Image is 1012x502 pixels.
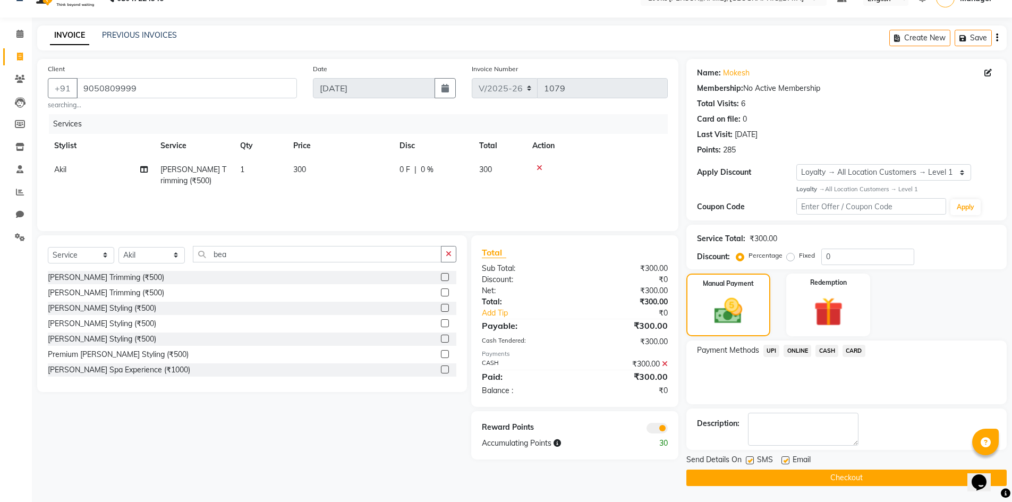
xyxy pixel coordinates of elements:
[805,294,852,330] img: _gift.svg
[575,336,676,347] div: ₹300.00
[592,308,676,319] div: ₹0
[48,78,78,98] button: +91
[697,98,739,109] div: Total Visits:
[575,296,676,308] div: ₹300.00
[48,134,154,158] th: Stylist
[575,359,676,370] div: ₹300.00
[48,364,190,376] div: [PERSON_NAME] Spa Experience (₹1000)
[889,30,950,46] button: Create New
[784,345,811,357] span: ONLINE
[697,345,759,356] span: Payment Methods
[703,279,754,288] label: Manual Payment
[697,251,730,262] div: Discount:
[474,336,575,347] div: Cash Tendered:
[76,78,297,98] input: Search by Name/Mobile/Email/Code
[474,263,575,274] div: Sub Total:
[414,164,416,175] span: |
[48,64,65,74] label: Client
[482,350,667,359] div: Payments
[763,345,780,357] span: UPI
[48,287,164,299] div: [PERSON_NAME] Trimming (₹500)
[967,460,1001,491] iframe: chat widget
[313,64,327,74] label: Date
[697,83,996,94] div: No Active Membership
[473,134,526,158] th: Total
[102,30,177,40] a: PREVIOUS INVOICES
[48,318,156,329] div: [PERSON_NAME] Styling (₹500)
[49,114,676,134] div: Services
[526,134,668,158] th: Action
[796,198,946,215] input: Enter Offer / Coupon Code
[54,165,66,174] span: Akil
[575,274,676,285] div: ₹0
[686,454,742,467] span: Send Details On
[240,165,244,174] span: 1
[474,319,575,332] div: Payable:
[735,129,758,140] div: [DATE]
[48,272,164,283] div: [PERSON_NAME] Trimming (₹500)
[50,26,89,45] a: INVOICE
[482,247,506,258] span: Total
[705,295,751,327] img: _cash.svg
[575,370,676,383] div: ₹300.00
[193,246,441,262] input: Search or Scan
[843,345,865,357] span: CARD
[293,165,306,174] span: 300
[697,167,797,178] div: Apply Discount
[625,438,676,449] div: 30
[697,201,797,212] div: Coupon Code
[793,454,811,467] span: Email
[160,165,226,185] span: [PERSON_NAME] Trimming (₹500)
[393,134,473,158] th: Disc
[799,251,815,260] label: Fixed
[697,129,733,140] div: Last Visit:
[479,165,492,174] span: 300
[723,67,750,79] a: Mokesh
[474,385,575,396] div: Balance :
[575,263,676,274] div: ₹300.00
[796,185,824,193] strong: Loyalty →
[474,308,591,319] a: Add Tip
[474,296,575,308] div: Total:
[955,30,992,46] button: Save
[48,303,156,314] div: [PERSON_NAME] Styling (₹500)
[723,144,736,156] div: 285
[474,285,575,296] div: Net:
[48,349,189,360] div: Premium [PERSON_NAME] Styling (₹500)
[474,359,575,370] div: CASH
[697,114,741,125] div: Card on file:
[399,164,410,175] span: 0 F
[474,274,575,285] div: Discount:
[421,164,433,175] span: 0 %
[287,134,393,158] th: Price
[697,144,721,156] div: Points:
[154,134,234,158] th: Service
[48,100,297,110] small: searching...
[575,285,676,296] div: ₹300.00
[697,233,745,244] div: Service Total:
[796,185,996,194] div: All Location Customers → Level 1
[234,134,287,158] th: Qty
[743,114,747,125] div: 0
[686,470,1007,486] button: Checkout
[575,319,676,332] div: ₹300.00
[474,438,625,449] div: Accumulating Points
[697,418,739,429] div: Description:
[810,278,847,287] label: Redemption
[48,334,156,345] div: [PERSON_NAME] Styling (₹500)
[757,454,773,467] span: SMS
[575,385,676,396] div: ₹0
[697,67,721,79] div: Name:
[750,233,777,244] div: ₹300.00
[472,64,518,74] label: Invoice Number
[697,83,743,94] div: Membership:
[950,199,981,215] button: Apply
[749,251,783,260] label: Percentage
[815,345,838,357] span: CASH
[741,98,745,109] div: 6
[474,370,575,383] div: Paid:
[474,422,575,433] div: Reward Points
